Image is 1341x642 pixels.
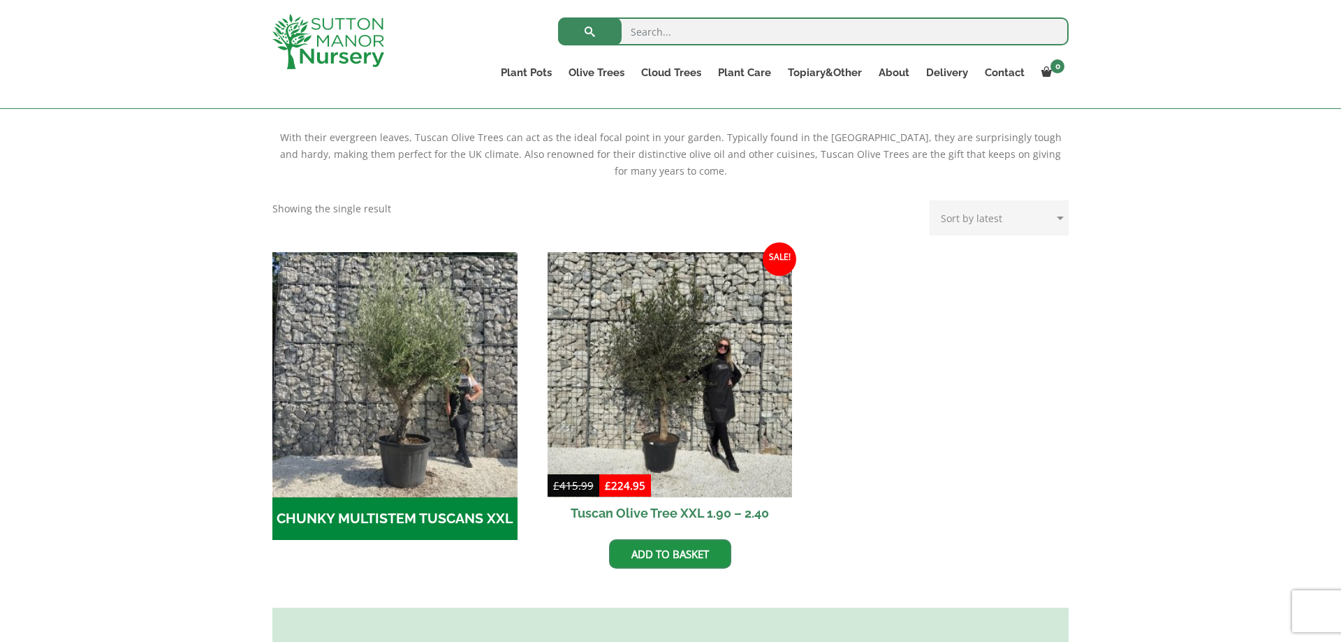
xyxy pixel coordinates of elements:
[272,252,518,497] img: CHUNKY MULTISTEM TUSCANS XXL
[710,63,779,82] a: Plant Care
[918,63,976,82] a: Delivery
[558,17,1069,45] input: Search...
[976,63,1033,82] a: Contact
[272,129,1069,180] div: With their evergreen leaves, Tuscan Olive Trees can act as the ideal focal point in your garden. ...
[553,479,559,493] span: £
[272,200,391,217] p: Showing the single result
[609,539,731,569] a: Add to basket: “Tuscan Olive Tree XXL 1.90 - 2.40”
[548,252,793,497] img: Tuscan Olive Tree XXL 1.90 - 2.40
[763,242,796,276] span: Sale!
[553,479,594,493] bdi: 415.99
[930,200,1069,235] select: Shop order
[1050,59,1064,73] span: 0
[492,63,560,82] a: Plant Pots
[560,63,633,82] a: Olive Trees
[633,63,710,82] a: Cloud Trees
[548,497,793,529] h2: Tuscan Olive Tree XXL 1.90 – 2.40
[272,497,518,541] h2: CHUNKY MULTISTEM TUSCANS XXL
[272,252,518,540] a: Visit product category CHUNKY MULTISTEM TUSCANS XXL
[1033,63,1069,82] a: 0
[870,63,918,82] a: About
[272,14,384,69] img: logo
[605,479,645,493] bdi: 224.95
[779,63,870,82] a: Topiary&Other
[605,479,611,493] span: £
[548,252,793,529] a: Sale! Tuscan Olive Tree XXL 1.90 – 2.40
